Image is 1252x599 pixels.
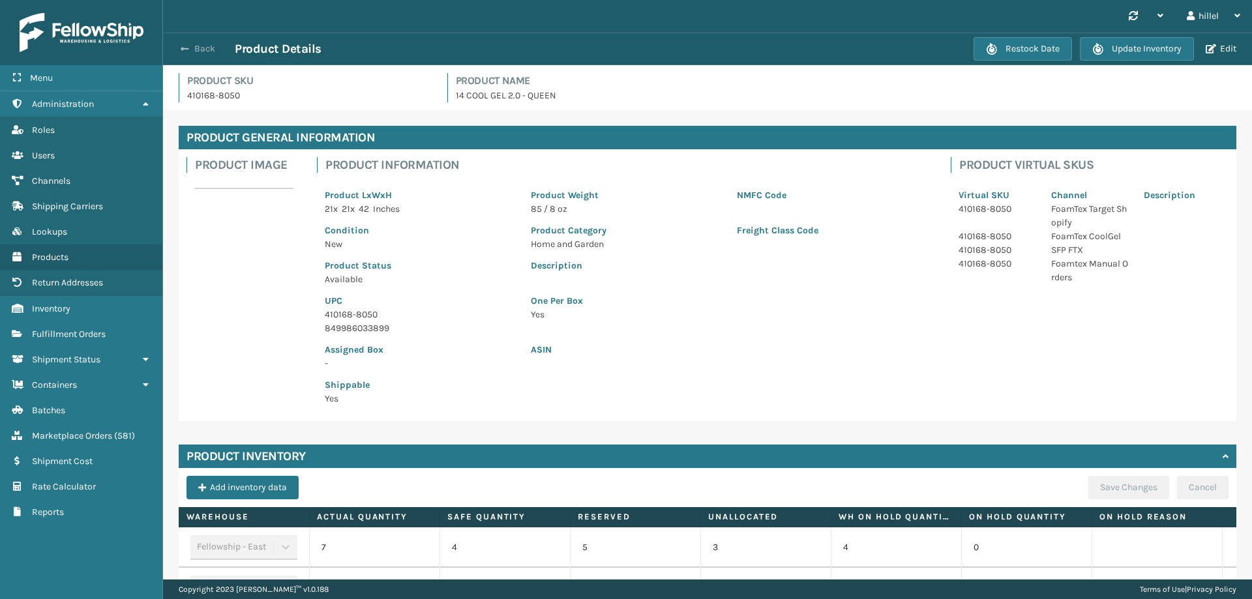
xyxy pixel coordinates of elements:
[1051,202,1128,229] p: FoamTex Target Shopify
[325,157,935,173] h4: Product Information
[1140,585,1185,594] a: Terms of Use
[582,541,689,554] p: 5
[32,98,94,110] span: Administration
[531,294,927,308] p: One Per Box
[194,188,293,189] img: 51104088640_40f294f443_o-scaled-700x700.jpg
[175,43,235,55] button: Back
[531,188,721,202] p: Product Weight
[179,579,329,599] p: Copyright 2023 [PERSON_NAME]™ v 1.0.188
[969,511,1083,523] label: On Hold Quantity
[1140,579,1236,599] div: |
[959,202,1036,216] p: 410168-8050
[32,506,64,518] span: Reports
[187,89,432,102] p: 410168-8050
[325,272,515,286] p: Available
[179,126,1236,149] h4: Product General Information
[1051,257,1128,284] p: Foamtex Manual Orders
[1099,511,1214,523] label: On Hold Reason
[325,321,515,335] p: 849986033899
[456,89,1237,102] p: 14 COOL GEL 2.0 - QUEEN
[531,259,927,272] p: Description
[32,456,93,467] span: Shipment Cost
[30,72,53,83] span: Menu
[325,392,515,405] p: Yes
[1051,243,1128,257] p: SFP FTX
[186,511,301,523] label: Warehouse
[961,527,1092,568] td: 0
[187,73,432,89] h4: Product SKU
[32,481,96,492] span: Rate Calculator
[531,224,721,237] p: Product Category
[359,203,369,214] span: 42
[325,259,515,272] p: Product Status
[531,237,721,251] p: Home and Garden
[708,511,822,523] label: Unallocated
[737,188,927,202] p: NMFC Code
[32,124,55,136] span: Roles
[1144,188,1221,202] p: Description
[32,150,55,161] span: Users
[974,37,1072,61] button: Restock Date
[1088,476,1169,499] button: Save Changes
[325,294,515,308] p: UPC
[317,511,431,523] label: Actual Quantity
[114,430,135,441] span: ( 581 )
[1080,37,1194,61] button: Update Inventory
[373,203,400,214] span: Inches
[1051,229,1128,243] p: FoamTex CoolGel
[32,277,103,288] span: Return Addresses
[325,343,515,357] p: Assigned Box
[195,157,301,173] h4: Product Image
[325,188,515,202] p: Product LxWxH
[700,527,831,568] td: 3
[1177,476,1229,499] button: Cancel
[1202,43,1240,55] button: Edit
[20,13,143,52] img: logo
[1187,585,1236,594] a: Privacy Policy
[32,430,112,441] span: Marketplace Orders
[456,73,1237,89] h4: Product Name
[959,188,1036,202] p: Virtual SKU
[325,357,515,370] p: -
[325,308,515,321] p: 410168-8050
[959,257,1036,270] p: 410168-8050
[32,303,70,314] span: Inventory
[325,203,338,214] span: 21 x
[959,243,1036,257] p: 410168-8050
[531,308,927,321] p: Yes
[325,378,515,392] p: Shippable
[440,527,570,568] td: 4
[1051,188,1128,202] p: Channel
[447,511,561,523] label: Safe Quantity
[959,229,1036,243] p: 410168-8050
[531,203,567,214] span: 85 / 8 oz
[235,41,321,57] h3: Product Details
[32,329,106,340] span: Fulfillment Orders
[32,354,100,365] span: Shipment Status
[839,511,953,523] label: WH On hold quantity
[32,201,103,212] span: Shipping Carriers
[831,527,961,568] td: 4
[737,224,927,237] p: Freight Class Code
[309,527,440,568] td: 7
[186,476,299,499] button: Add inventory data
[32,379,77,390] span: Containers
[959,157,1229,173] h4: Product Virtual SKUs
[342,203,355,214] span: 21 x
[186,448,306,464] h4: Product Inventory
[32,252,68,263] span: Products
[32,405,65,416] span: Batches
[32,175,70,186] span: Channels
[325,237,515,251] p: New
[32,226,67,237] span: Lookups
[325,224,515,237] p: Condition
[531,343,927,357] p: ASIN
[578,511,692,523] label: Reserved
